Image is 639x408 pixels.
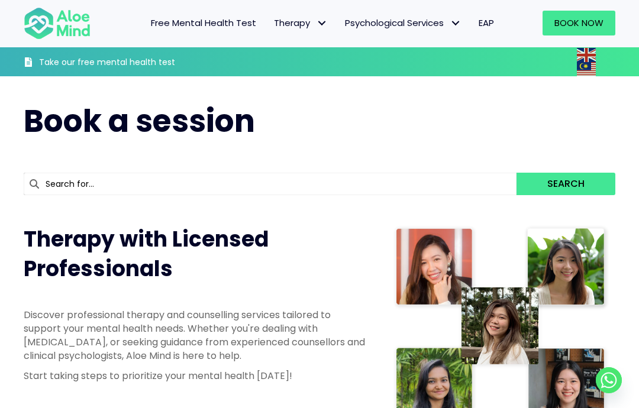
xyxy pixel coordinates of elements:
p: Start taking steps to prioritize your mental health [DATE]! [24,369,369,383]
a: English [577,47,597,61]
span: Therapy with Licensed Professionals [24,224,269,284]
input: Search for... [24,173,517,195]
span: Book a session [24,99,255,143]
span: Book Now [554,17,603,29]
a: TherapyTherapy: submenu [265,11,336,35]
span: Therapy [274,17,327,29]
span: Psychological Services [345,17,461,29]
button: Search [517,173,615,195]
nav: Menu [102,11,504,35]
a: Whatsapp [596,367,622,393]
a: Book Now [543,11,615,35]
img: ms [577,62,596,76]
a: EAP [470,11,503,35]
span: Free Mental Health Test [151,17,256,29]
a: Malay [577,62,597,76]
a: Psychological ServicesPsychological Services: submenu [336,11,470,35]
img: Aloe mind Logo [24,7,91,40]
a: Take our free mental health test [24,50,206,76]
h3: Take our free mental health test [39,57,206,69]
a: Free Mental Health Test [142,11,265,35]
span: Psychological Services: submenu [447,15,464,32]
p: Discover professional therapy and counselling services tailored to support your mental health nee... [24,308,369,363]
span: Therapy: submenu [313,15,330,32]
span: EAP [479,17,494,29]
img: en [577,48,596,62]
